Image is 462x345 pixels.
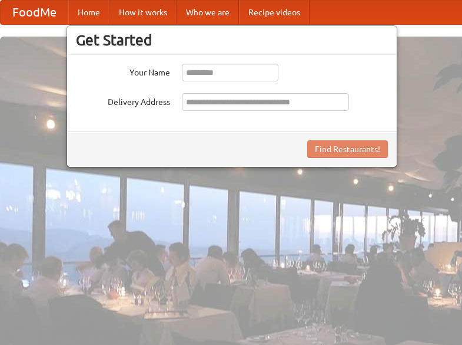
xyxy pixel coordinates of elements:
[76,93,170,108] label: Delivery Address
[1,1,68,24] a: FoodMe
[76,31,388,49] h3: Get Started
[177,1,239,24] a: Who we are
[109,1,177,24] a: How it works
[76,64,170,78] label: Your Name
[68,1,109,24] a: Home
[239,1,310,24] a: Recipe videos
[307,140,388,158] button: Find Restaurants!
